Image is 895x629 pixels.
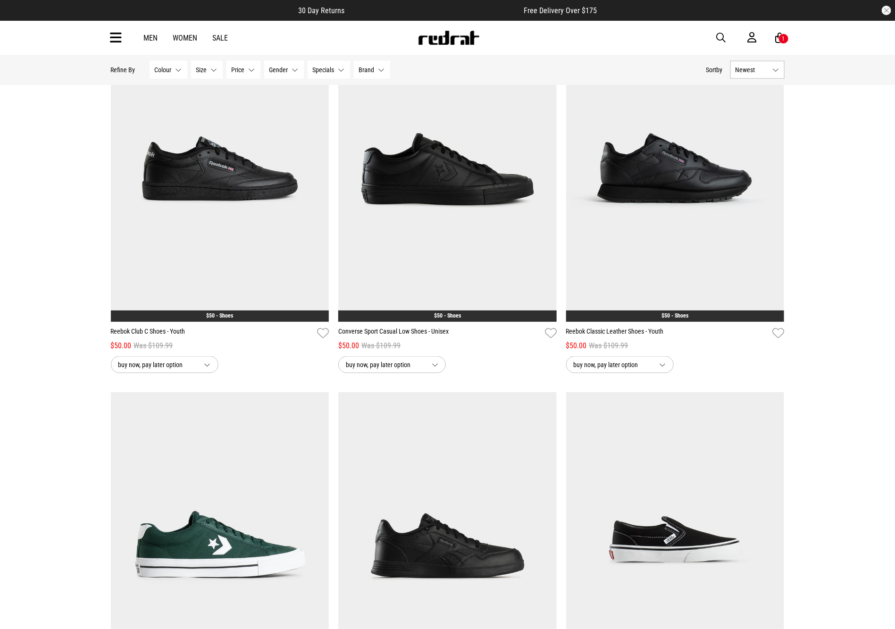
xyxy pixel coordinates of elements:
p: Refine By [111,66,135,74]
div: 1 [782,35,785,42]
button: Size [191,61,223,79]
iframe: Customer reviews powered by Trustpilot [364,6,505,15]
span: buy now, pay later option [574,359,652,370]
img: Converse Sport Casual Low Shoes - Unisex in Black [338,17,557,322]
img: Reebok Club C Shoes - Youth in Black [111,17,329,322]
button: Sortby [706,64,723,75]
button: Specials [308,61,350,79]
span: Size [196,66,207,74]
span: buy now, pay later option [346,359,424,370]
span: Brand [359,66,375,74]
button: buy now, pay later option [338,356,446,373]
button: Newest [730,61,785,79]
a: 1 [776,33,785,43]
a: Reebok Club C Shoes - Youth [111,327,314,340]
span: $50.00 [566,340,587,352]
a: $50 - Shoes [206,312,233,319]
span: Was $109.99 [134,340,173,352]
a: Converse Sport Casual Low Shoes - Unisex [338,327,541,340]
button: buy now, pay later option [566,356,674,373]
span: Was $109.99 [361,340,401,352]
span: Colour [155,66,172,74]
button: buy now, pay later option [111,356,218,373]
button: Brand [354,61,390,79]
img: Reebok Classic Leather Shoes - Youth in Black [566,17,785,322]
a: $50 - Shoes [434,312,461,319]
button: Gender [264,61,304,79]
span: by [717,66,723,74]
a: $50 - Shoes [662,312,689,319]
a: Reebok Classic Leather Shoes - Youth [566,327,769,340]
span: Gender [269,66,288,74]
span: Free Delivery Over $175 [524,6,597,15]
span: Was $109.99 [589,340,628,352]
button: Price [226,61,260,79]
span: Newest [736,66,769,74]
span: $50.00 [111,340,132,352]
img: Redrat logo [418,31,480,45]
span: Specials [313,66,335,74]
span: Price [232,66,245,74]
span: $50.00 [338,340,359,352]
a: Women [173,34,198,42]
a: Men [144,34,158,42]
button: Colour [150,61,187,79]
span: 30 Day Returns [299,6,345,15]
a: Sale [213,34,228,42]
span: buy now, pay later option [118,359,197,370]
